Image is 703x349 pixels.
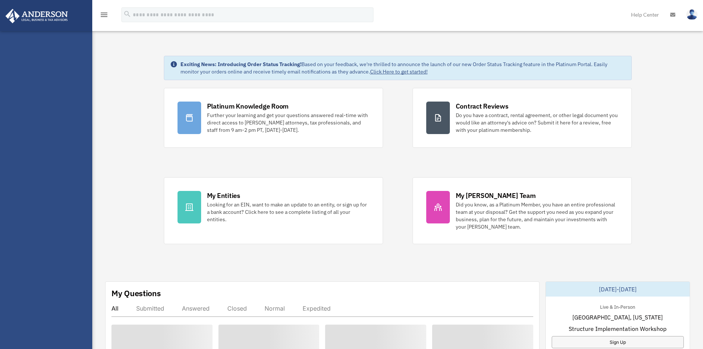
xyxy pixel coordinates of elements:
div: My Questions [111,288,161,299]
div: Looking for an EIN, want to make an update to an entity, or sign up for a bank account? Click her... [207,201,369,223]
a: My Entities Looking for an EIN, want to make an update to an entity, or sign up for a bank accoun... [164,177,383,244]
strong: Exciting News: Introducing Order Status Tracking! [180,61,301,68]
a: Sign Up [552,336,684,348]
span: Structure Implementation Workshop [569,324,666,333]
a: Click Here to get started! [370,68,428,75]
img: Anderson Advisors Platinum Portal [3,9,70,23]
div: Do you have a contract, rental agreement, or other legal document you would like an attorney's ad... [456,112,618,134]
div: Submitted [136,305,164,312]
i: menu [100,10,108,19]
div: Answered [182,305,210,312]
span: [GEOGRAPHIC_DATA], [US_STATE] [572,313,663,322]
div: All [111,305,118,312]
img: User Pic [686,9,697,20]
div: My [PERSON_NAME] Team [456,191,536,200]
a: My [PERSON_NAME] Team Did you know, as a Platinum Member, you have an entire professional team at... [413,177,632,244]
div: Based on your feedback, we're thrilled to announce the launch of our new Order Status Tracking fe... [180,61,626,75]
a: menu [100,13,108,19]
div: My Entities [207,191,240,200]
div: Expedited [303,305,331,312]
div: Live & In-Person [594,302,641,310]
i: search [123,10,131,18]
a: Contract Reviews Do you have a contract, rental agreement, or other legal document you would like... [413,88,632,148]
div: Did you know, as a Platinum Member, you have an entire professional team at your disposal? Get th... [456,201,618,230]
div: Normal [265,305,285,312]
div: Further your learning and get your questions answered real-time with direct access to [PERSON_NAM... [207,112,369,134]
div: Closed [227,305,247,312]
div: [DATE]-[DATE] [546,282,690,297]
a: Platinum Knowledge Room Further your learning and get your questions answered real-time with dire... [164,88,383,148]
div: Contract Reviews [456,102,509,111]
div: Platinum Knowledge Room [207,102,289,111]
